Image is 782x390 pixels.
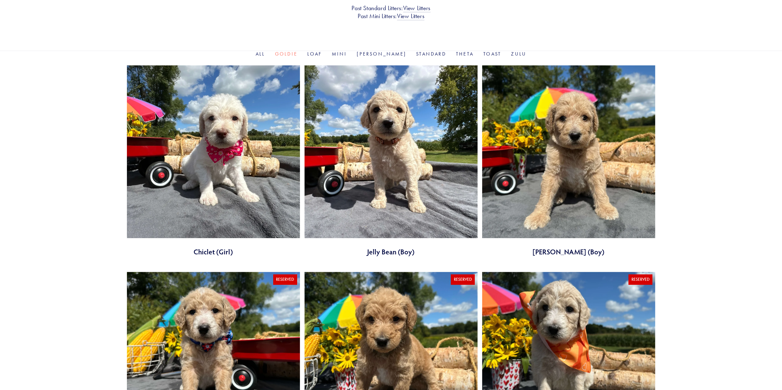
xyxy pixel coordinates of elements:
a: Mini [332,51,347,57]
a: Toast [483,51,501,57]
a: Goldie [275,51,297,57]
a: Standard [416,51,446,57]
a: View Litters [397,12,424,20]
a: Theta [456,51,474,57]
h3: Past Standard Litters: Past Mini Litters: [127,4,655,20]
a: View Litters [403,4,430,12]
a: [PERSON_NAME] [357,51,406,57]
a: All [256,51,265,57]
a: Zulu [511,51,526,57]
a: Loaf [307,51,322,57]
